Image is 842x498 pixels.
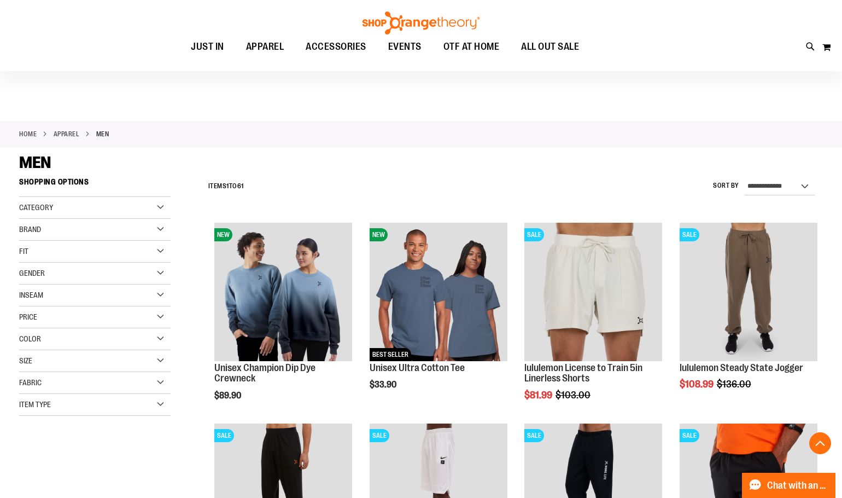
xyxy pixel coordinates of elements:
span: SALE [680,228,699,241]
strong: Shopping Options [19,172,171,197]
img: lululemon Steady State Jogger [680,223,817,361]
a: Unisex Champion Dip Dye Crewneck [214,362,315,384]
span: NEW [370,228,388,241]
span: SALE [680,429,699,442]
h2: Items to [208,178,244,195]
span: Chat with an Expert [767,480,829,491]
span: Fabric [19,378,42,387]
div: product [674,217,823,418]
a: Unisex Ultra Cotton TeeNEWBEST SELLER [370,223,507,362]
span: SALE [214,429,234,442]
span: JUST IN [191,34,224,59]
span: $33.90 [370,380,398,390]
div: product [209,217,358,428]
span: $81.99 [524,390,554,401]
span: ACCESSORIES [306,34,366,59]
span: SALE [370,429,389,442]
span: APPAREL [246,34,284,59]
img: Shop Orangetheory [361,11,481,34]
label: Sort By [713,181,739,190]
span: Price [19,312,37,321]
a: lululemon License to Train 5in Linerless ShortsSALE [524,223,662,362]
span: $136.00 [717,379,753,390]
span: 61 [237,182,244,190]
button: Back To Top [809,432,831,454]
span: EVENTS [388,34,422,59]
span: Size [19,356,32,365]
a: APPAREL [54,129,80,139]
img: Unisex Ultra Cotton Tee [370,223,507,361]
a: lululemon License to Train 5in Linerless Shorts [524,362,642,384]
a: Home [19,129,37,139]
span: Gender [19,269,45,277]
span: Brand [19,225,41,234]
span: ALL OUT SALE [521,34,579,59]
span: Fit [19,247,28,256]
span: Item Type [19,400,51,409]
span: Category [19,203,53,212]
span: NEW [214,228,232,241]
span: SALE [524,429,544,442]
span: Color [19,334,41,343]
span: $103.00 [556,390,592,401]
a: lululemon Steady State Jogger [680,362,803,373]
img: Unisex Champion Dip Dye Crewneck [214,223,352,361]
span: 1 [226,182,229,190]
span: $108.99 [680,379,715,390]
button: Chat with an Expert [742,473,836,498]
a: lululemon Steady State JoggerSALE [680,223,817,362]
img: lululemon License to Train 5in Linerless Shorts [524,223,662,361]
span: Inseam [19,291,43,299]
div: product [519,217,668,428]
a: Unisex Champion Dip Dye CrewneckNEW [214,223,352,362]
a: Unisex Ultra Cotton Tee [370,362,465,373]
span: MEN [19,153,51,172]
span: BEST SELLER [370,348,411,361]
div: product [364,217,513,418]
strong: MEN [96,129,109,139]
span: OTF AT HOME [443,34,500,59]
span: SALE [524,228,544,241]
span: $89.90 [214,391,243,401]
